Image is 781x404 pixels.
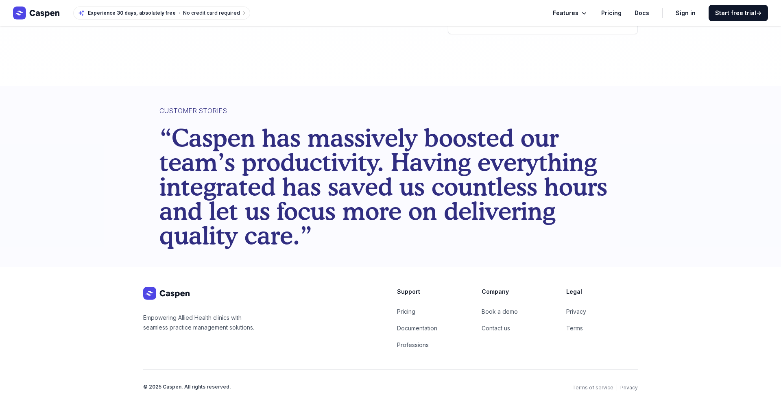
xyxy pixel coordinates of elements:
[482,308,518,315] a: Book a demo
[159,106,622,116] div: CUSTOMER STORIES
[183,10,240,16] span: No credit card required
[553,8,588,18] button: Features
[397,287,469,297] h3: Support
[635,8,649,18] a: Docs
[143,383,572,391] p: © 2025 Caspen. All rights reserved.
[143,313,257,332] p: Empowering Allied Health clinics with seamless practice management solutions.
[756,9,761,16] span: →
[617,384,638,391] a: Privacy
[566,308,586,315] a: Privacy
[601,8,622,18] a: Pricing
[159,125,622,247] div: “Caspen has massively boosted our team’s productivity. Having everything integrated has saved us ...
[397,325,437,332] a: Documentation
[715,9,761,17] span: Start free trial
[566,287,638,297] h3: Legal
[553,8,578,18] span: Features
[676,8,696,18] a: Sign in
[566,325,583,332] a: Terms
[88,10,176,16] span: Experience 30 days, absolutely free
[572,384,617,391] a: Terms of service
[397,308,415,315] a: Pricing
[397,341,429,348] a: Professions
[73,7,250,20] a: Experience 30 days, absolutely freeNo credit card required
[709,5,768,21] a: Start free trial
[482,287,553,297] h3: Company
[482,325,510,332] a: Contact us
